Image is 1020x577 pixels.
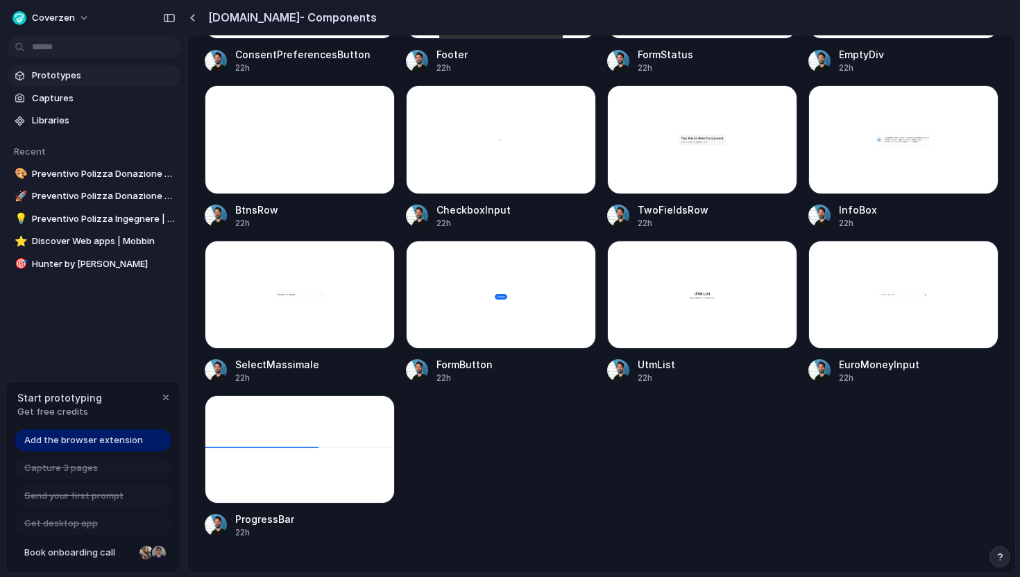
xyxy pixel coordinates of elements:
[15,234,24,250] div: ⭐
[235,203,278,217] div: BtnsRow
[15,256,24,272] div: 🎯
[839,62,884,74] div: 22h
[839,372,919,384] div: 22h
[638,357,675,372] div: UtmList
[32,189,175,203] span: Preventivo Polizza Donazione Sicura | PolizzaZen
[32,257,175,271] span: Hunter by [PERSON_NAME]
[15,429,171,451] a: Add the browser extension
[32,114,175,128] span: Libraries
[436,357,493,372] div: FormButton
[436,217,511,230] div: 22h
[15,542,171,564] a: Book onboarding call
[15,166,24,182] div: 🎨
[7,186,180,207] a: 🚀Preventivo Polizza Donazione Sicura | PolizzaZen
[24,461,98,475] span: Capture 3 pages
[235,512,294,526] div: ProgressBar
[24,546,134,560] span: Book onboarding call
[839,203,877,217] div: InfoBox
[638,47,693,62] div: FormStatus
[7,209,180,230] a: 💡Preventivo Polizza Ingegnere | PolizzaZen
[436,47,468,62] div: Footer
[638,372,675,384] div: 22h
[14,146,46,157] span: Recent
[7,110,180,131] a: Libraries
[12,257,26,271] button: 🎯
[436,203,511,217] div: CheckboxInput
[7,7,96,29] button: Coverzen
[839,357,919,372] div: EuroMoneyInput
[32,234,175,248] span: Discover Web apps | Mobbin
[235,357,319,372] div: SelectMassimale
[7,65,180,86] a: Prototypes
[436,372,493,384] div: 22h
[235,526,294,539] div: 22h
[138,544,155,561] div: Nicole Kubica
[12,212,26,226] button: 💡
[638,203,708,217] div: TwoFieldsRow
[7,231,180,252] a: ⭐Discover Web apps | Mobbin
[839,217,877,230] div: 22h
[15,189,24,205] div: 🚀
[32,11,75,25] span: Coverzen
[32,167,175,181] span: Preventivo Polizza Donazione Sicura | PolizzaZen
[32,69,175,83] span: Prototypes
[32,212,175,226] span: Preventivo Polizza Ingegnere | PolizzaZen
[436,62,468,74] div: 22h
[235,217,278,230] div: 22h
[7,88,180,109] a: Captures
[638,217,708,230] div: 22h
[12,234,26,248] button: ⭐
[7,164,180,184] a: 🎨Preventivo Polizza Donazione Sicura | PolizzaZen
[839,47,884,62] div: EmptyDiv
[7,254,180,275] a: 🎯Hunter by [PERSON_NAME]
[235,47,371,62] div: ConsentPreferencesButton
[15,211,24,227] div: 💡
[32,92,175,105] span: Captures
[24,517,98,531] span: Get desktop app
[17,405,102,419] span: Get free credits
[235,372,319,384] div: 22h
[12,189,26,203] button: 🚀
[203,9,377,26] h2: [DOMAIN_NAME] - Components
[17,390,102,405] span: Start prototyping
[235,62,371,74] div: 22h
[24,489,124,503] span: Send your first prompt
[151,544,167,561] div: Christian Iacullo
[12,167,26,181] button: 🎨
[24,433,143,447] span: Add the browser extension
[638,62,693,74] div: 22h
